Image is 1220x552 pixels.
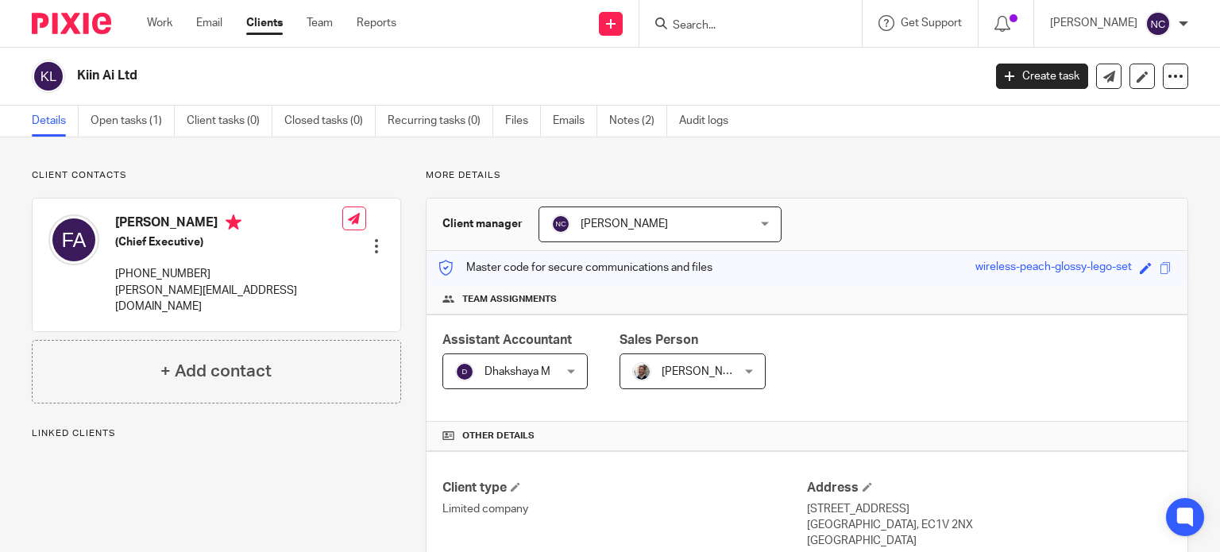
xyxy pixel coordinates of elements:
[553,106,597,137] a: Emails
[679,106,740,137] a: Audit logs
[807,480,1172,496] h4: Address
[32,169,401,182] p: Client contacts
[32,106,79,137] a: Details
[620,334,698,346] span: Sales Person
[442,480,807,496] h4: Client type
[32,13,111,34] img: Pixie
[671,19,814,33] input: Search
[455,362,474,381] img: svg%3E
[901,17,962,29] span: Get Support
[1050,15,1137,31] p: [PERSON_NAME]
[226,214,241,230] i: Primary
[307,15,333,31] a: Team
[246,15,283,31] a: Clients
[462,430,535,442] span: Other details
[442,334,572,346] span: Assistant Accountant
[357,15,396,31] a: Reports
[91,106,175,137] a: Open tasks (1)
[115,283,342,315] p: [PERSON_NAME][EMAIL_ADDRESS][DOMAIN_NAME]
[807,517,1172,533] p: [GEOGRAPHIC_DATA], EC1V 2NX
[975,259,1132,277] div: wireless-peach-glossy-lego-set
[160,359,272,384] h4: + Add contact
[485,366,550,377] span: Dhakshaya M
[32,60,65,93] img: svg%3E
[187,106,272,137] a: Client tasks (0)
[996,64,1088,89] a: Create task
[48,214,99,265] img: svg%3E
[505,106,541,137] a: Files
[462,293,557,306] span: Team assignments
[807,501,1172,517] p: [STREET_ADDRESS]
[115,266,342,282] p: [PHONE_NUMBER]
[388,106,493,137] a: Recurring tasks (0)
[581,218,668,230] span: [PERSON_NAME]
[551,214,570,234] img: svg%3E
[1145,11,1171,37] img: svg%3E
[115,234,342,250] h5: (Chief Executive)
[807,533,1172,549] p: [GEOGRAPHIC_DATA]
[442,501,807,517] p: Limited company
[632,362,651,381] img: Matt%20Circle.png
[662,366,749,377] span: [PERSON_NAME]
[115,214,342,234] h4: [PERSON_NAME]
[77,68,793,84] h2: Kiin Ai Ltd
[609,106,667,137] a: Notes (2)
[442,216,523,232] h3: Client manager
[426,169,1188,182] p: More details
[32,427,401,440] p: Linked clients
[147,15,172,31] a: Work
[438,260,712,276] p: Master code for secure communications and files
[196,15,222,31] a: Email
[284,106,376,137] a: Closed tasks (0)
